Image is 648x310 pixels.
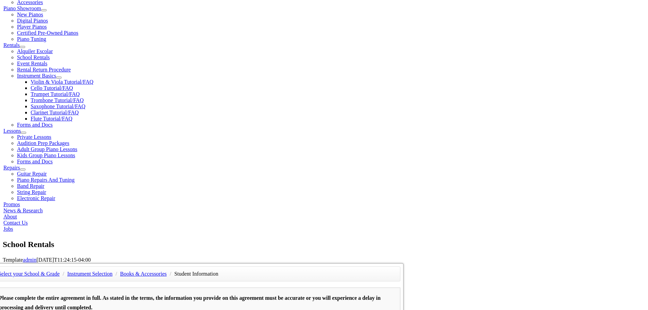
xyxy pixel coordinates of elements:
a: Lessons [3,128,21,134]
li: Student Information [174,269,218,279]
a: Piano Tuning [17,36,46,42]
span: Template [3,257,23,263]
button: Open submenu of Piano Showroom [41,9,47,11]
a: Trumpet Tutorial/FAQ [31,91,80,97]
a: Band Repair [17,183,44,189]
a: Forms and Docs [17,159,53,164]
a: String Repair [17,189,46,195]
a: Repairs [3,165,20,170]
a: About [3,214,17,219]
a: Contact Us [3,220,28,226]
a: Instrument Basics [17,73,56,79]
span: / [61,271,66,277]
a: Violin & Viola Tutorial/FAQ [31,79,94,85]
a: Adult Group Piano Lessons [17,146,77,152]
a: Event Rentals [17,61,47,66]
a: Guitar Repair [17,171,47,177]
a: Audition Prep Packages [17,140,69,146]
span: of 2 [75,2,85,9]
button: Open submenu of Lessons [21,132,26,134]
a: Digital Pianos [17,18,48,23]
a: Saxophone Tutorial/FAQ [31,103,85,109]
span: / [168,271,173,277]
a: Promos [3,201,20,207]
a: New Pianos [17,12,43,17]
a: Flute Tutorial/FAQ [31,116,72,121]
select: Zoom [194,2,242,9]
a: School Rentals [17,54,50,60]
button: Open submenu of Rentals [20,46,25,48]
span: / [114,271,119,277]
a: Electronic Repair [17,195,55,201]
span: [DATE]T11:24:15-04:00 [36,257,90,263]
a: Trombone Tutorial/FAQ [31,97,84,103]
a: admin [23,257,36,263]
a: Certified Pre-Owned Pianos [17,30,78,36]
a: Clarinet Tutorial/FAQ [31,110,79,115]
a: Alquiler Escolar [17,48,53,54]
a: Rentals [3,42,20,48]
input: Page [56,1,75,9]
a: Jobs [3,226,13,232]
a: Cello Tutorial/FAQ [31,85,73,91]
a: Rental Return Procedure [17,67,71,72]
a: Player Pianos [17,24,47,30]
button: Open submenu of Instrument Basics [56,77,62,79]
a: Forms and Docs [17,122,53,128]
a: Private Lessons [17,134,51,140]
button: Open submenu of Repairs [20,168,26,170]
a: Kids Group Piano Lessons [17,152,75,158]
a: Piano Showroom [3,5,41,11]
a: Instrument Selection [67,271,113,277]
a: Piano Repairs And Tuning [17,177,74,183]
a: Books & Accessories [120,271,167,277]
a: News & Research [3,208,43,213]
